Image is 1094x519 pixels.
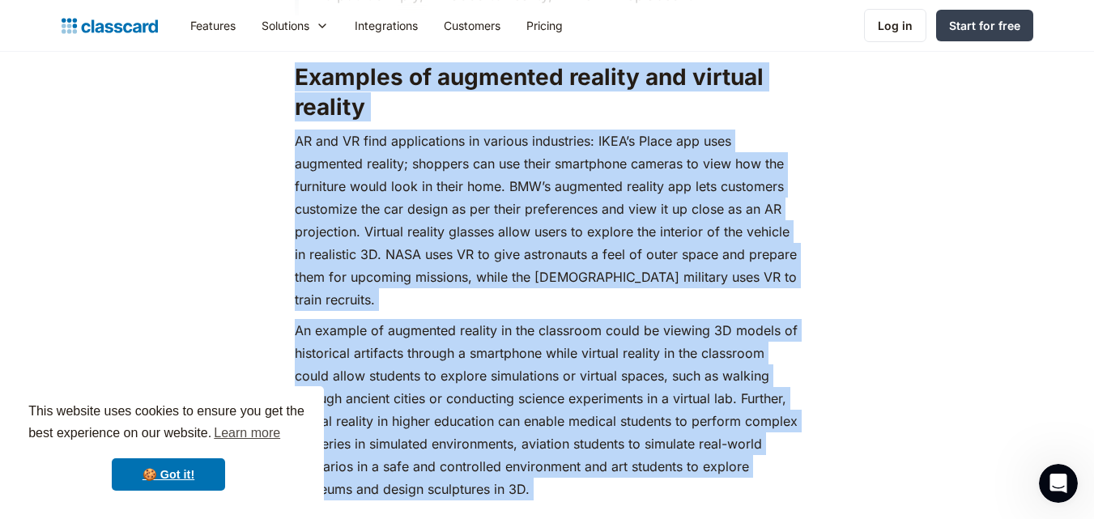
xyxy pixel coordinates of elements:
[295,130,799,311] p: AR and VR find applications in various industries: IKEA’s Place app uses augmented reality; shopp...
[295,62,799,121] h2: Examples of augmented reality and virtual reality
[936,10,1033,41] a: Start for free
[211,421,283,445] a: learn more about cookies
[878,17,913,34] div: Log in
[949,17,1020,34] div: Start for free
[513,7,576,44] a: Pricing
[62,15,158,37] a: home
[177,7,249,44] a: Features
[1039,464,1078,503] iframe: Intercom live chat
[13,386,324,506] div: cookieconsent
[262,17,309,34] div: Solutions
[864,9,926,42] a: Log in
[342,7,431,44] a: Integrations
[295,319,799,500] p: An example of augmented reality in the classroom could be viewing 3D models of historical artifac...
[28,402,309,445] span: This website uses cookies to ensure you get the best experience on our website.
[431,7,513,44] a: Customers
[249,7,342,44] div: Solutions
[112,458,225,491] a: dismiss cookie message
